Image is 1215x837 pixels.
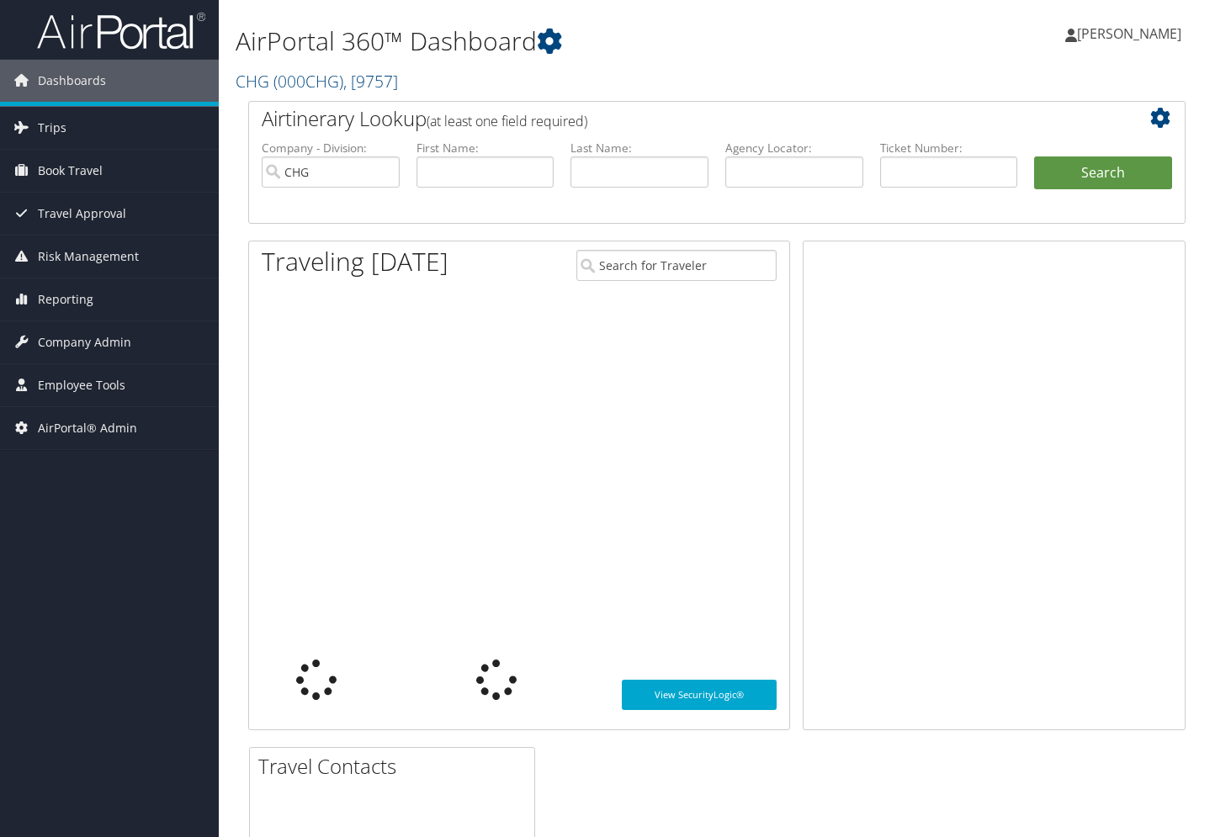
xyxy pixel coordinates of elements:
label: First Name: [416,140,554,156]
span: Travel Approval [38,193,126,235]
input: Search for Traveler [576,250,776,281]
span: Trips [38,107,66,149]
span: Employee Tools [38,364,125,406]
h2: Airtinerary Lookup [262,104,1094,133]
button: Search [1034,156,1172,190]
span: AirPortal® Admin [38,407,137,449]
label: Last Name: [570,140,708,156]
span: , [ 9757 ] [343,70,398,93]
h1: Traveling [DATE] [262,244,448,279]
span: Dashboards [38,60,106,102]
a: View SecurityLogic® [622,680,777,710]
a: [PERSON_NAME] [1065,8,1198,59]
span: [PERSON_NAME] [1077,24,1181,43]
label: Agency Locator: [725,140,863,156]
h1: AirPortal 360™ Dashboard [236,24,878,59]
label: Ticket Number: [880,140,1018,156]
span: Book Travel [38,150,103,192]
span: Risk Management [38,236,139,278]
img: airportal-logo.png [37,11,205,50]
h2: Travel Contacts [258,752,534,781]
label: Company - Division: [262,140,400,156]
span: Reporting [38,278,93,320]
span: Company Admin [38,321,131,363]
span: ( 000CHG ) [273,70,343,93]
a: CHG [236,70,398,93]
span: (at least one field required) [427,112,587,130]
